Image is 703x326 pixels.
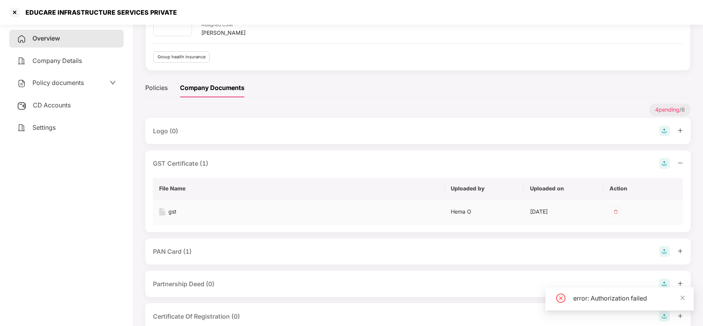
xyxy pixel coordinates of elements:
div: gst [168,207,177,216]
div: Assigned CSM [201,21,246,29]
img: svg+xml;base64,PHN2ZyB4bWxucz0iaHR0cDovL3d3dy53My5vcmcvMjAwMC9zdmciIHdpZHRoPSIyOCIgaGVpZ2h0PSIyOC... [659,158,670,169]
th: File Name [153,178,445,199]
span: plus [678,128,683,133]
span: 4 pending [655,106,679,113]
img: svg+xml;base64,PHN2ZyB4bWxucz0iaHR0cDovL3d3dy53My5vcmcvMjAwMC9zdmciIHdpZHRoPSIxNiIgaGVpZ2h0PSIyMC... [159,208,165,216]
span: CD Accounts [33,101,71,109]
div: Group health insurance [153,51,210,63]
th: Action [603,178,683,199]
img: svg+xml;base64,PHN2ZyB4bWxucz0iaHR0cDovL3d3dy53My5vcmcvMjAwMC9zdmciIHdpZHRoPSIyNCIgaGVpZ2h0PSIyNC... [17,79,26,88]
div: PAN Card (1) [153,247,192,256]
div: error: Authorization failed [573,294,684,303]
span: Company Details [32,57,82,65]
p: / 6 [649,104,691,116]
img: svg+xml;base64,PHN2ZyB4bWxucz0iaHR0cDovL3d3dy53My5vcmcvMjAwMC9zdmciIHdpZHRoPSIyOCIgaGVpZ2h0PSIyOC... [659,126,670,136]
div: EDUCARE INFRASTRUCTURE SERVICES PRIVATE [21,8,177,16]
div: [DATE] [530,207,597,216]
div: Company Documents [180,83,245,93]
span: down [110,80,116,86]
img: svg+xml;base64,PHN2ZyB4bWxucz0iaHR0cDovL3d3dy53My5vcmcvMjAwMC9zdmciIHdpZHRoPSIyOCIgaGVpZ2h0PSIyOC... [659,278,670,289]
span: minus [678,160,683,166]
span: plus [678,248,683,254]
img: svg+xml;base64,PHN2ZyB4bWxucz0iaHR0cDovL3d3dy53My5vcmcvMjAwMC9zdmciIHdpZHRoPSIyNCIgaGVpZ2h0PSIyNC... [17,123,26,132]
div: Certificate Of Registration (0) [153,312,240,321]
span: Settings [32,124,56,131]
div: Hema O [451,207,518,216]
img: svg+xml;base64,PHN2ZyB4bWxucz0iaHR0cDovL3d3dy53My5vcmcvMjAwMC9zdmciIHdpZHRoPSIyNCIgaGVpZ2h0PSIyNC... [17,34,26,44]
span: close-circle [556,294,565,303]
div: GST Certificate (1) [153,159,208,168]
div: Policies [145,83,168,93]
div: [PERSON_NAME] [201,29,246,37]
div: Partnership Deed (0) [153,279,214,289]
div: Logo (0) [153,126,178,136]
span: plus [678,281,683,286]
th: Uploaded by [445,178,524,199]
span: close [680,295,685,301]
img: svg+xml;base64,PHN2ZyB4bWxucz0iaHR0cDovL3d3dy53My5vcmcvMjAwMC9zdmciIHdpZHRoPSIzMiIgaGVpZ2h0PSIzMi... [610,205,622,218]
span: Overview [32,34,60,42]
img: svg+xml;base64,PHN2ZyB4bWxucz0iaHR0cDovL3d3dy53My5vcmcvMjAwMC9zdmciIHdpZHRoPSIyNCIgaGVpZ2h0PSIyNC... [17,56,26,66]
span: Policy documents [32,79,84,87]
img: svg+xml;base64,PHN2ZyB4bWxucz0iaHR0cDovL3d3dy53My5vcmcvMjAwMC9zdmciIHdpZHRoPSIyOCIgaGVpZ2h0PSIyOC... [659,246,670,257]
th: Uploaded on [524,178,603,199]
img: svg+xml;base64,PHN2ZyB3aWR0aD0iMjUiIGhlaWdodD0iMjQiIHZpZXdCb3g9IjAgMCAyNSAyNCIgZmlsbD0ibm9uZSIgeG... [17,101,27,110]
